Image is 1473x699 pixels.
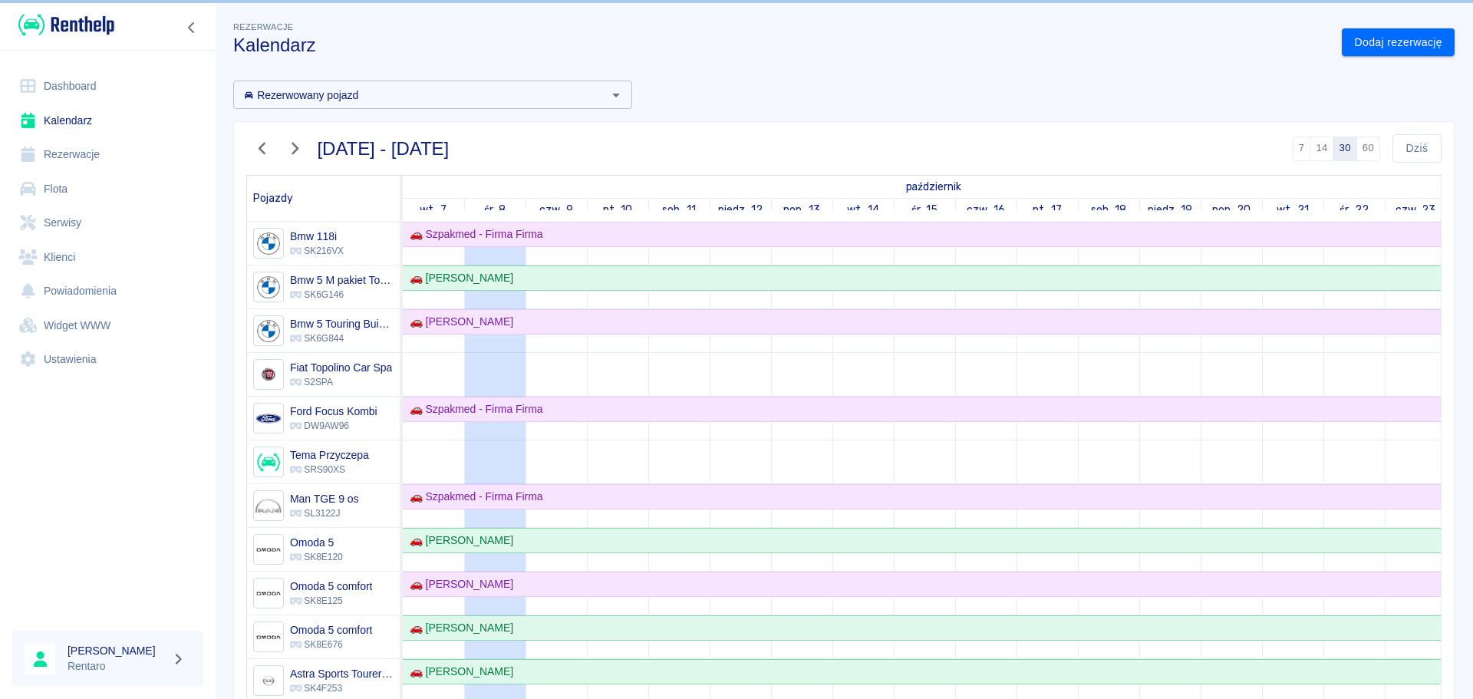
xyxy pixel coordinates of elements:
div: 🚗 Szpakmed - Firma Firma [404,489,543,505]
p: S2SPA [290,375,392,389]
a: Renthelp logo [12,12,114,38]
img: Image [255,450,281,475]
p: SK216VX [290,244,344,258]
a: Widget WWW [12,308,203,343]
h6: Omoda 5 comfort [290,579,372,594]
img: Image [255,362,281,387]
a: Powiadomienia [12,274,203,308]
a: 11 października 2025 [658,199,700,221]
div: 🚗 Szpakmed - Firma Firma [404,401,543,417]
a: Rezerwacje [12,137,203,172]
p: DW9AW96 [290,419,377,433]
div: 🚗 Szpakmed - Firma Firma [404,226,543,242]
a: 7 października 2025 [902,176,965,198]
a: 13 października 2025 [779,199,824,221]
button: Zwiń nawigację [180,18,203,38]
a: Dashboard [12,69,203,104]
h6: Bmw 5 M pakiet Touring [290,272,394,288]
img: Image [255,493,281,519]
img: Image [255,406,281,431]
button: 30 dni [1333,137,1357,161]
p: SK8E125 [290,594,372,608]
h6: Tema Przyczepa [290,447,369,463]
h3: [DATE] - [DATE] [318,138,450,160]
p: SL3122J [290,506,358,520]
input: Wyszukaj i wybierz pojazdy... [238,85,602,104]
img: Image [255,668,281,694]
span: Rezerwacje [233,22,293,31]
h6: Ford Focus Kombi [290,404,377,419]
button: Dziś [1392,134,1442,163]
img: Image [255,625,281,650]
h6: Astra Sports Tourer Vulcan [290,666,394,681]
a: 22 października 2025 [1336,199,1372,221]
h3: Kalendarz [233,35,1330,56]
div: 🚗 [PERSON_NAME] [404,620,513,636]
a: 15 października 2025 [908,199,942,221]
a: 17 października 2025 [1029,199,1066,221]
h6: [PERSON_NAME] [68,643,166,658]
h6: Bmw 118i [290,229,344,244]
p: SRS90XS [290,463,369,476]
div: 🚗 [PERSON_NAME] [404,664,513,680]
a: 19 października 2025 [1144,199,1197,221]
a: Dodaj rezerwację [1342,28,1455,57]
a: 8 października 2025 [480,199,510,221]
div: 🚗 [PERSON_NAME] [404,532,513,549]
p: SK8E120 [290,550,343,564]
img: Image [255,275,281,300]
a: Ustawienia [12,342,203,377]
a: Flota [12,172,203,206]
span: Pojazdy [253,192,293,205]
img: Image [255,537,281,562]
a: 10 października 2025 [599,199,637,221]
h6: Omoda 5 [290,535,343,550]
a: Serwisy [12,206,203,240]
h6: Man TGE 9 os [290,491,358,506]
p: Rentaro [68,658,166,674]
a: Klienci [12,240,203,275]
a: 16 października 2025 [963,199,1009,221]
a: 21 października 2025 [1273,199,1313,221]
h6: Omoda 5 comfort [290,622,372,638]
h6: Fiat Topolino Car Spa [290,360,392,375]
button: 60 dni [1356,137,1380,161]
a: 18 października 2025 [1087,199,1131,221]
div: 🚗 [PERSON_NAME] [404,270,513,286]
a: 9 października 2025 [535,199,577,221]
img: Image [255,318,281,344]
a: Kalendarz [12,104,203,138]
p: SK6G146 [290,288,394,302]
p: SK6G844 [290,331,394,345]
a: 23 października 2025 [1392,199,1440,221]
a: 12 października 2025 [714,199,767,221]
a: 20 października 2025 [1208,199,1255,221]
h6: Bmw 5 Touring Buissnes [290,316,394,331]
img: Image [255,231,281,256]
button: 7 dni [1293,137,1311,161]
div: 🚗 [PERSON_NAME] [404,314,513,330]
a: 7 października 2025 [416,199,450,221]
a: 14 października 2025 [843,199,883,221]
p: SK4F253 [290,681,394,695]
div: 🚗 [PERSON_NAME] [404,576,513,592]
p: SK8E676 [290,638,372,651]
button: Otwórz [605,84,627,106]
button: 14 dni [1310,137,1333,161]
img: Renthelp logo [18,12,114,38]
img: Image [255,581,281,606]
